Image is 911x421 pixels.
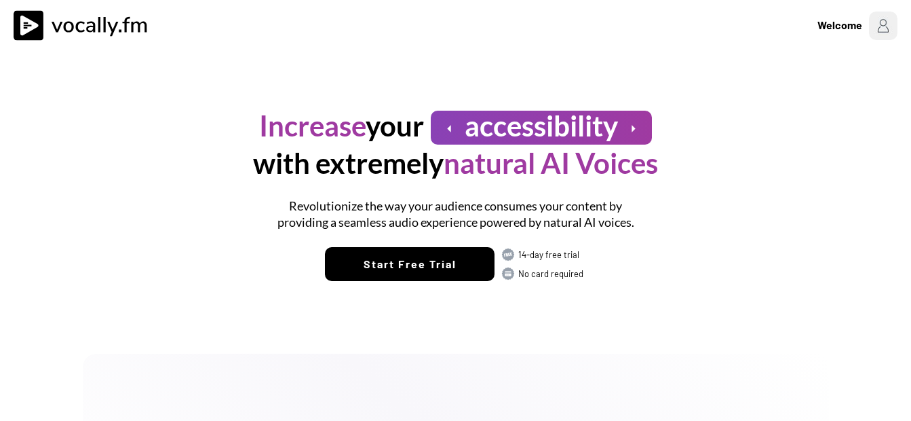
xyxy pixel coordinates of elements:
h1: with extremely [253,145,658,182]
img: FREE.svg [501,248,515,261]
h1: your [259,107,424,145]
button: Start Free Trial [325,247,495,281]
button: arrow_left [441,120,458,137]
div: 14-day free trial [518,249,586,261]
img: CARD.svg [501,267,515,280]
h1: accessibility [465,107,618,145]
font: Increase [259,109,366,143]
h1: Revolutionize the way your audience consumes your content by providing a seamless audio experienc... [269,198,642,230]
font: natural AI Voices [444,146,658,180]
div: Welcome [817,17,862,33]
button: arrow_right [625,120,642,137]
img: vocally%20logo.svg [14,10,156,41]
img: Profile%20Placeholder.png [869,12,897,40]
div: No card required [518,268,586,280]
